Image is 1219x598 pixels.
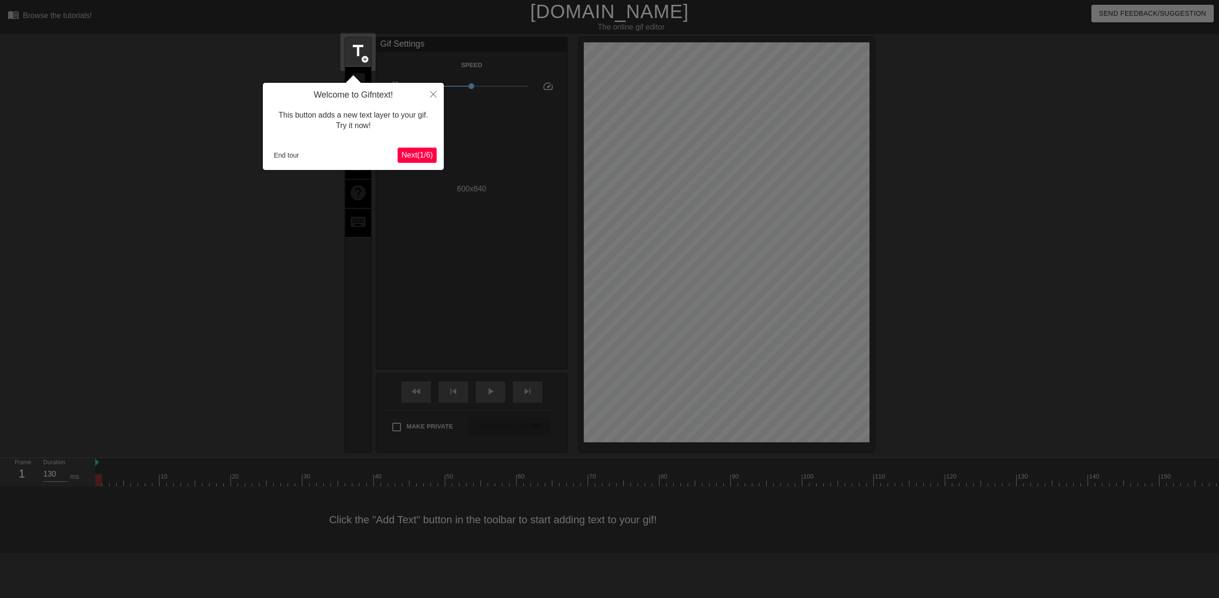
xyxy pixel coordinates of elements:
h4: Welcome to Gifntext! [270,90,437,100]
div: This button adds a new text layer to your gif. Try it now! [270,100,437,141]
button: End tour [270,148,303,162]
button: Next [398,148,437,163]
span: Next ( 1 / 6 ) [401,151,433,159]
button: Close [423,83,444,105]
